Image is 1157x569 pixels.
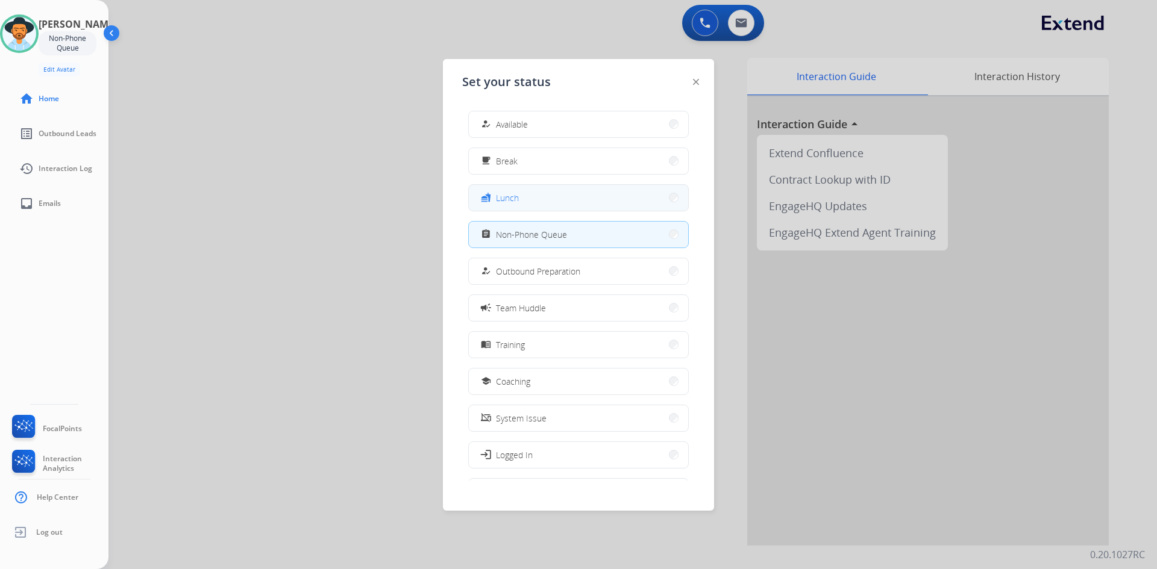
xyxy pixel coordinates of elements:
[496,118,528,131] span: Available
[469,185,688,211] button: Lunch
[469,258,688,284] button: Outbound Preparation
[39,129,96,138] span: Outbound Leads
[469,295,688,321] button: Team Huddle
[469,479,688,505] button: Offline
[39,17,117,31] h3: [PERSON_NAME]
[693,79,699,85] img: close-button
[39,199,61,208] span: Emails
[469,405,688,431] button: System Issue
[481,119,491,129] mat-icon: how_to_reg
[10,415,82,443] a: FocalPoints
[469,368,688,394] button: Coaching
[496,412,547,424] span: System Issue
[480,302,492,314] mat-icon: campaign
[496,191,519,204] span: Lunch
[481,229,491,240] mat-icon: assignment
[469,222,688,247] button: Non-Phone Queue
[10,450,108,477] a: Interaction Analytics
[19,92,34,106] mat-icon: home
[2,17,36,51] img: avatar
[39,94,59,104] span: Home
[481,193,491,203] mat-icon: fastfood
[39,31,96,55] div: Non-Phone Queue
[36,527,63,537] span: Log out
[37,493,78,502] span: Help Center
[496,302,546,314] span: Team Huddle
[469,332,688,358] button: Training
[469,111,688,137] button: Available
[462,73,551,90] span: Set your status
[469,148,688,174] button: Break
[481,413,491,423] mat-icon: phonelink_off
[39,63,80,76] button: Edit Avatar
[43,454,108,473] span: Interaction Analytics
[43,424,82,434] span: FocalPoints
[39,164,92,173] span: Interaction Log
[496,338,525,351] span: Training
[481,376,491,387] mat-icon: school
[19,126,34,141] mat-icon: list_alt
[19,196,34,211] mat-icon: inbox
[1090,547,1145,562] p: 0.20.1027RC
[480,449,492,461] mat-icon: login
[469,442,688,468] button: Logged In
[496,265,580,278] span: Outbound Preparation
[481,156,491,166] mat-icon: free_breakfast
[496,375,530,388] span: Coaching
[19,161,34,176] mat-icon: history
[481,266,491,276] mat-icon: how_to_reg
[481,340,491,350] mat-icon: menu_book
[496,449,533,461] span: Logged In
[496,228,567,241] span: Non-Phone Queue
[496,155,518,167] span: Break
